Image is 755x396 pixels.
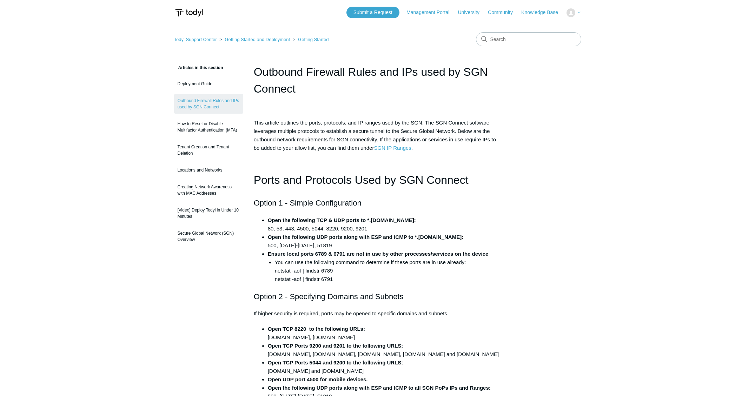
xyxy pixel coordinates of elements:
a: Getting Started [298,37,329,42]
h1: Outbound Firewall Rules and IPs used by SGN Connect [254,63,502,97]
strong: Open the following TCP & UDP ports to *.[DOMAIN_NAME]: [268,217,416,223]
li: Getting Started [291,37,329,42]
li: 80, 53, 443, 4500, 5044, 8220, 9200, 9201 [268,216,502,233]
a: Creating Network Awareness with MAC Addresses [174,180,243,200]
strong: Ensure local ports 6789 & 6791 are not in use by other processes/services on the device [268,251,489,257]
h2: Option 2 - Specifying Domains and Subnets [254,290,502,303]
li: 500, [DATE]-[DATE], 51819 [268,233,502,250]
input: Search [476,32,581,46]
a: Submit a Request [346,7,399,18]
img: Todyl Support Center Help Center home page [174,6,204,19]
strong: Open TCP Ports 9200 and 9201 to the following URLS: [268,343,403,349]
a: SGN IP Ranges [374,145,411,151]
a: Outbound Firewall Rules and IPs used by SGN Connect [174,94,243,114]
a: Community [488,9,520,16]
strong: Open TCP Ports 5044 and 9200 to the following URLS: [268,360,403,365]
a: Getting Started and Deployment [225,37,290,42]
a: Tenant Creation and Tenant Deletion [174,140,243,160]
h2: Option 1 - Simple Configuration [254,197,502,209]
a: Deployment Guide [174,77,243,90]
strong: Open the following UDP ports along with ESP and ICMP to *.[DOMAIN_NAME]: [268,234,464,240]
li: Getting Started and Deployment [218,37,291,42]
strong: Open the following UDP ports along with ESP and ICMP to all SGN PoPs IPs and Ranges: [268,385,491,391]
li: [DOMAIN_NAME], [DOMAIN_NAME] [268,325,502,342]
span: This article outlines the ports, protocols, and IP ranges used by the SGN. The SGN Connect softwa... [254,120,496,151]
a: Knowledge Base [521,9,565,16]
strong: Open UDP port 4500 for mobile devices. [268,376,368,382]
a: How to Reset or Disable Multifactor Authentication (MFA) [174,117,243,137]
strong: Open TCP 8220 to the following URLs: [268,326,365,332]
a: Locations and Networks [174,163,243,177]
a: Secure Global Network (SGN) Overview [174,227,243,246]
h1: Ports and Protocols Used by SGN Connect [254,171,502,189]
li: [DOMAIN_NAME] and [DOMAIN_NAME] [268,358,502,375]
a: [Video] Deploy Todyl in Under 10 Minutes [174,203,243,223]
li: You can use the following command to determine if these ports are in use already: netstat -aof | ... [275,258,502,283]
a: University [458,9,486,16]
a: Todyl Support Center [174,37,217,42]
li: [DOMAIN_NAME], [DOMAIN_NAME], [DOMAIN_NAME], [DOMAIN_NAME] and [DOMAIN_NAME] [268,342,502,358]
a: Management Portal [406,9,456,16]
p: If higher security is required, ports may be opened to specific domains and subnets. [254,309,502,318]
li: Todyl Support Center [174,37,218,42]
span: Articles in this section [174,65,223,70]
